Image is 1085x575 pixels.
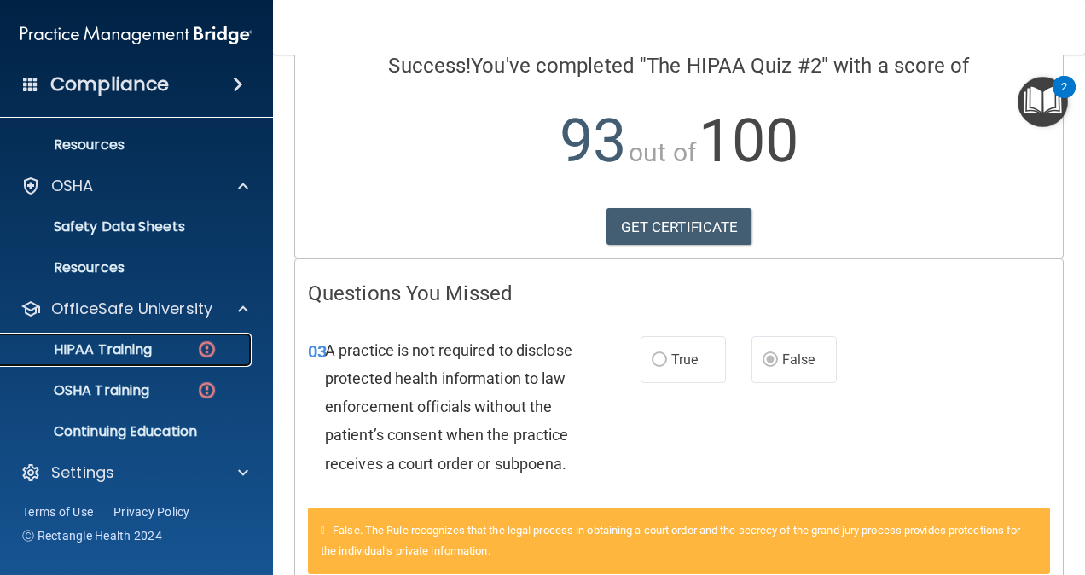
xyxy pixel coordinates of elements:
span: False [782,351,815,368]
p: OSHA [51,176,94,196]
button: Open Resource Center, 2 new notifications [1018,77,1068,127]
span: A practice is not required to disclose protected health information to law enforcement officials ... [325,341,572,473]
span: 03 [308,341,327,362]
p: OfficeSafe University [51,299,212,319]
a: OfficeSafe University [20,299,248,319]
h4: You've completed " " with a score of [308,55,1050,77]
p: Resources [11,259,244,276]
span: Success! [388,54,471,78]
img: danger-circle.6113f641.png [196,339,218,360]
a: Settings [20,462,248,483]
p: Settings [51,462,114,483]
h4: Questions You Missed [308,282,1050,305]
input: True [652,354,667,367]
img: danger-circle.6113f641.png [196,380,218,401]
span: False. The Rule recognizes that the legal process in obtaining a court order and the secrecy of t... [321,524,1020,557]
h4: Compliance [50,73,169,96]
iframe: Drift Widget Chat Controller [1000,457,1065,522]
span: The HIPAA Quiz #2 [647,54,821,78]
a: GET CERTIFICATE [606,208,752,246]
span: True [671,351,698,368]
a: OSHA [20,176,248,196]
img: PMB logo [20,18,252,52]
p: HIPAA Training [11,341,152,358]
div: 2 [1061,87,1067,109]
a: Terms of Use [22,503,93,520]
span: 100 [699,106,798,176]
p: Safety Data Sheets [11,218,244,235]
span: 93 [560,106,626,176]
p: OSHA Training [11,382,149,399]
a: Privacy Policy [113,503,190,520]
input: False [763,354,778,367]
span: Ⓒ Rectangle Health 2024 [22,527,162,544]
p: Continuing Education [11,423,244,440]
p: Resources [11,136,244,154]
span: out of [629,137,696,167]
